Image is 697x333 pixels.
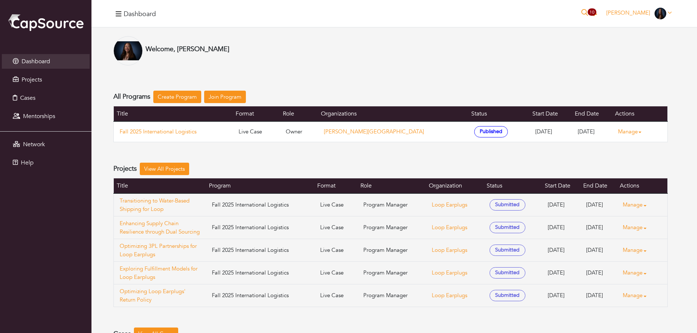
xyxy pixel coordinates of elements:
th: Title [114,106,233,122]
td: [DATE] [542,262,580,284]
td: Fall 2025 International Logistics [206,216,314,239]
td: Live Case [314,284,357,307]
span: Projects [22,76,42,84]
th: Status [468,106,530,122]
th: Start Date [542,178,580,194]
td: [DATE] [542,284,580,307]
h4: Projects [113,165,137,173]
th: Format [233,106,280,122]
td: [DATE] [580,216,617,239]
th: Organizations [318,106,468,122]
td: [DATE] [542,193,580,216]
a: Manage [623,266,652,280]
td: Program Manager [357,216,426,239]
a: Cases [2,91,90,105]
a: Transitioning to Water-Based Shipping for Loop [120,197,200,213]
a: Loop Earplugs [432,269,467,276]
th: Role [280,106,318,122]
a: Help [2,155,90,170]
td: Fall 2025 International Logistics [206,262,314,284]
a: Projects [2,72,90,87]
a: View All Projects [140,163,189,175]
h4: Dashboard [124,10,156,18]
td: Fall 2025 International Logistics [206,193,314,216]
img: cap_logo.png [7,13,84,32]
th: Format [314,178,357,194]
span: Dashboard [22,57,50,65]
th: End Date [580,178,617,194]
td: [DATE] [572,121,612,142]
td: Program Manager [357,284,426,307]
a: Mentorships [2,109,90,124]
a: 10 [591,9,597,18]
td: Program Manager [357,262,426,284]
span: Submitted [490,199,525,211]
a: Dashboard [2,54,90,69]
a: Loop Earplugs [432,201,467,208]
td: Live Case [314,193,357,216]
img: DSC00269.png [655,8,666,19]
td: Fall 2025 International Logistics [206,239,314,262]
a: Loop Earplugs [432,246,467,254]
th: Organization [426,178,484,194]
th: Actions [617,178,667,194]
a: Loop Earplugs [432,224,467,231]
a: Optimizing Loop Earplugs' Return Policy [120,287,200,304]
span: Submitted [490,290,525,301]
a: [PERSON_NAME][GEOGRAPHIC_DATA] [324,128,424,135]
td: Program Manager [357,193,426,216]
span: Submitted [490,245,525,256]
span: Submitted [490,267,525,279]
a: Enhancing Supply Chain Resilience through Dual Sourcing [120,219,200,236]
td: Owner [280,121,318,142]
td: [DATE] [580,239,617,262]
th: Program [206,178,314,194]
th: Start Date [529,106,572,122]
td: [DATE] [542,216,580,239]
h4: All Programs [113,93,150,101]
h4: Welcome, [PERSON_NAME] [146,45,229,53]
a: Create Program [153,91,201,103]
span: [PERSON_NAME] [606,9,650,16]
a: [PERSON_NAME] [603,9,675,16]
th: End Date [572,106,612,122]
a: Exploring Fulfillment Models for Loop Earplugs [120,265,200,281]
span: Network [23,140,45,148]
a: Manage [623,288,652,303]
span: Published [474,126,508,137]
th: Title [114,178,206,194]
td: Live Case [233,121,280,142]
span: Submitted [490,222,525,233]
img: DSC00269.png [113,36,143,65]
td: Fall 2025 International Logistics [206,284,314,307]
a: Manage [618,125,647,139]
span: 10 [588,8,596,16]
a: Network [2,137,90,152]
th: Actions [612,106,668,122]
a: Join Program [204,91,246,103]
td: [DATE] [542,239,580,262]
th: Role [357,178,426,194]
a: Loop Earplugs [432,292,467,299]
a: Optimizing 3PL Partnerships for Loop Earplugs [120,242,200,258]
span: Help [21,159,34,167]
span: Mentorships [23,112,55,120]
th: Status [484,178,542,194]
td: [DATE] [580,262,617,284]
a: Manage [623,198,652,212]
span: Cases [20,94,35,102]
td: Live Case [314,262,357,284]
td: [DATE] [580,193,617,216]
td: [DATE] [580,284,617,307]
td: Live Case [314,239,357,262]
td: [DATE] [529,121,572,142]
a: Manage [623,243,652,257]
td: Live Case [314,216,357,239]
td: Program Manager [357,239,426,262]
a: Manage [623,220,652,235]
a: Fall 2025 International Logistics [120,128,227,136]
